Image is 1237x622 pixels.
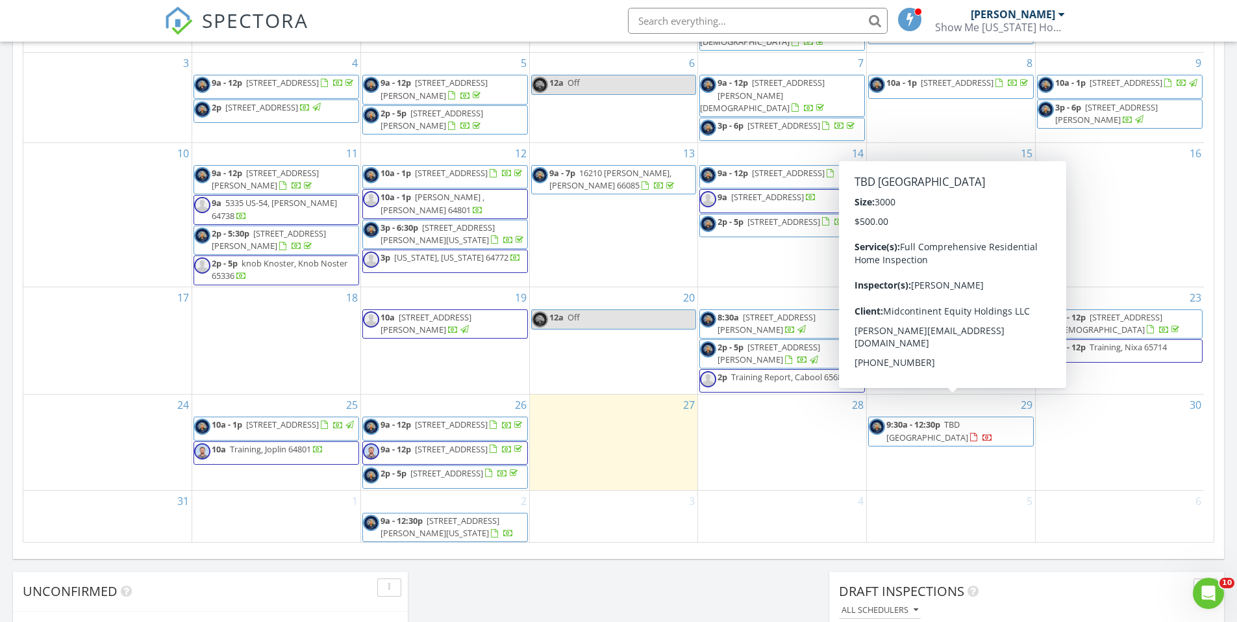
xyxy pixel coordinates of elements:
[381,443,411,455] span: 9a - 12p
[194,167,210,183] img: 457113340_122114371652455543_2292472785513355662_n.jpg
[549,167,677,191] a: 9a - 7p 16210 [PERSON_NAME], [PERSON_NAME] 66085
[381,191,484,215] span: [PERSON_NAME] , [PERSON_NAME] 64801
[212,197,221,209] span: 9a
[1193,578,1224,609] iframe: Intercom live chat
[381,222,418,233] span: 3p - 6:30p
[212,197,337,221] a: 9a 5335 US-54, [PERSON_NAME] 64738
[230,443,311,455] span: Training, Joplin 64801
[194,197,210,213] img: default-user-f0147aede5fd5fa78ca7ade42f37bd4542148d508eef1c3d3ea960f66861d68b.jpg
[518,53,529,73] a: Go to August 5, 2025
[839,582,964,600] span: Draft Inspections
[549,167,575,179] span: 9a - 7p
[344,143,360,164] a: Go to August 11, 2025
[1038,77,1054,93] img: 457113340_122114371652455543_2292472785513355662_n.jpg
[1055,101,1081,113] span: 3p - 6p
[867,287,1036,395] td: Go to August 22, 2025
[381,222,495,246] span: [STREET_ADDRESS][PERSON_NAME][US_STATE]
[681,143,697,164] a: Go to August 13, 2025
[532,167,548,183] img: 457113340_122114371652455543_2292472785513355662_n.jpg
[628,8,888,34] input: Search everything...
[344,395,360,415] a: Go to August 25, 2025
[194,443,210,460] img: img_2594.jpeg
[381,311,471,335] span: [STREET_ADDRESS][PERSON_NAME]
[212,443,226,455] span: 10a
[1018,143,1035,164] a: Go to August 15, 2025
[1055,341,1086,353] span: 9a - 12p
[181,53,192,73] a: Go to August 3, 2025
[360,287,529,395] td: Go to August 19, 2025
[700,311,716,328] img: 457113340_122114371652455543_2292472785513355662_n.jpg
[869,311,885,328] img: img_2594.jpeg
[381,191,411,203] span: 10a - 1p
[194,226,359,255] a: 2p - 5:30p [STREET_ADDRESS][PERSON_NAME]
[869,212,885,228] img: default-user-f0147aede5fd5fa78ca7ade42f37bd4542148d508eef1c3d3ea960f66861d68b.jpg
[529,491,698,544] td: Go to September 3, 2025
[344,287,360,308] a: Go to August 18, 2025
[1055,101,1158,125] a: 3p - 6p [STREET_ADDRESS][PERSON_NAME]
[869,167,885,183] img: 457113340_122114371652455543_2292472785513355662_n.jpg
[1037,75,1203,98] a: 10a - 1p [STREET_ADDRESS]
[194,165,359,194] a: 9a - 12p [STREET_ADDRESS][PERSON_NAME]
[1018,395,1035,415] a: Go to August 29, 2025
[698,491,867,544] td: Go to September 4, 2025
[363,419,379,435] img: 457113340_122114371652455543_2292472785513355662_n.jpg
[867,395,1036,491] td: Go to August 29, 2025
[549,311,564,323] span: 12a
[532,77,548,93] img: 457113340_122114371652455543_2292472785513355662_n.jpg
[381,515,499,539] span: [STREET_ADDRESS][PERSON_NAME][US_STATE]
[1055,101,1158,125] span: [STREET_ADDRESS][PERSON_NAME]
[699,369,865,393] a: 2p Training Report, Cabool 65689
[1037,339,1203,363] a: 9a - 12p Training, Nixa 65714
[1035,287,1204,395] td: Go to August 23, 2025
[1187,287,1204,308] a: Go to August 23, 2025
[718,311,816,335] a: 8:30a [STREET_ADDRESS][PERSON_NAME]
[381,191,484,215] a: 10a - 1p [PERSON_NAME] , [PERSON_NAME] 64801
[549,77,564,88] span: 12a
[175,395,192,415] a: Go to August 24, 2025
[360,491,529,544] td: Go to September 2, 2025
[718,341,820,365] span: [STREET_ADDRESS][PERSON_NAME]
[718,311,816,335] span: [STREET_ADDRESS][PERSON_NAME]
[718,120,743,131] span: 3p - 6p
[363,167,379,183] img: 457113340_122114371652455543_2292472785513355662_n.jpg
[381,107,483,131] a: 2p - 5p [STREET_ADDRESS][PERSON_NAME]
[362,250,528,273] a: 3p [US_STATE], [US_STATE] 64772
[699,189,865,213] a: 9a [STREET_ADDRESS]
[855,53,866,73] a: Go to August 7, 2025
[886,311,1031,323] a: 9a - 12p [STREET_ADDRESS]
[971,8,1055,21] div: [PERSON_NAME]
[886,311,917,323] span: 9a - 12p
[529,287,698,395] td: Go to August 20, 2025
[1090,77,1162,88] span: [STREET_ADDRESS]
[381,515,514,539] a: 9a - 12:30p [STREET_ADDRESS][PERSON_NAME][US_STATE]
[700,167,716,183] img: 457113340_122114371652455543_2292472785513355662_n.jpg
[1055,77,1086,88] span: 10a - 1p
[869,419,885,435] img: 457113340_122114371652455543_2292472785513355662_n.jpg
[194,419,210,435] img: 457113340_122114371652455543_2292472785513355662_n.jpg
[381,419,525,430] a: 9a - 12p [STREET_ADDRESS]
[1055,311,1182,335] a: 9a - 12p [STREET_ADDRESS][DEMOGRAPHIC_DATA]
[246,419,319,430] span: [STREET_ADDRESS]
[698,395,867,491] td: Go to August 28, 2025
[921,188,993,200] span: [STREET_ADDRESS]
[699,165,865,188] a: 9a - 12p [STREET_ADDRESS]
[681,395,697,415] a: Go to August 27, 2025
[855,491,866,512] a: Go to September 4, 2025
[194,227,210,244] img: 457113340_122114371652455543_2292472785513355662_n.jpg
[363,191,379,207] img: default-user-f0147aede5fd5fa78ca7ade42f37bd4542148d508eef1c3d3ea960f66861d68b.jpg
[700,120,716,136] img: 457113340_122114371652455543_2292472785513355662_n.jpg
[921,311,993,323] span: [STREET_ADDRESS]
[194,99,359,123] a: 2p [STREET_ADDRESS]
[568,77,580,88] span: Off
[568,311,580,323] span: Off
[212,419,356,430] a: 10a - 1p [STREET_ADDRESS]
[202,6,308,34] span: SPECTORA
[1055,311,1086,323] span: 9a - 12p
[349,53,360,73] a: Go to August 4, 2025
[212,227,326,252] span: [STREET_ADDRESS][PERSON_NAME]
[886,419,968,443] span: TBD [GEOGRAPHIC_DATA]
[381,252,521,263] a: 3p [US_STATE], [US_STATE] 64772
[718,311,739,323] span: 8:30a
[394,252,508,263] span: [US_STATE], [US_STATE] 64772
[362,75,528,104] a: 9a - 12p [STREET_ADDRESS][PERSON_NAME]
